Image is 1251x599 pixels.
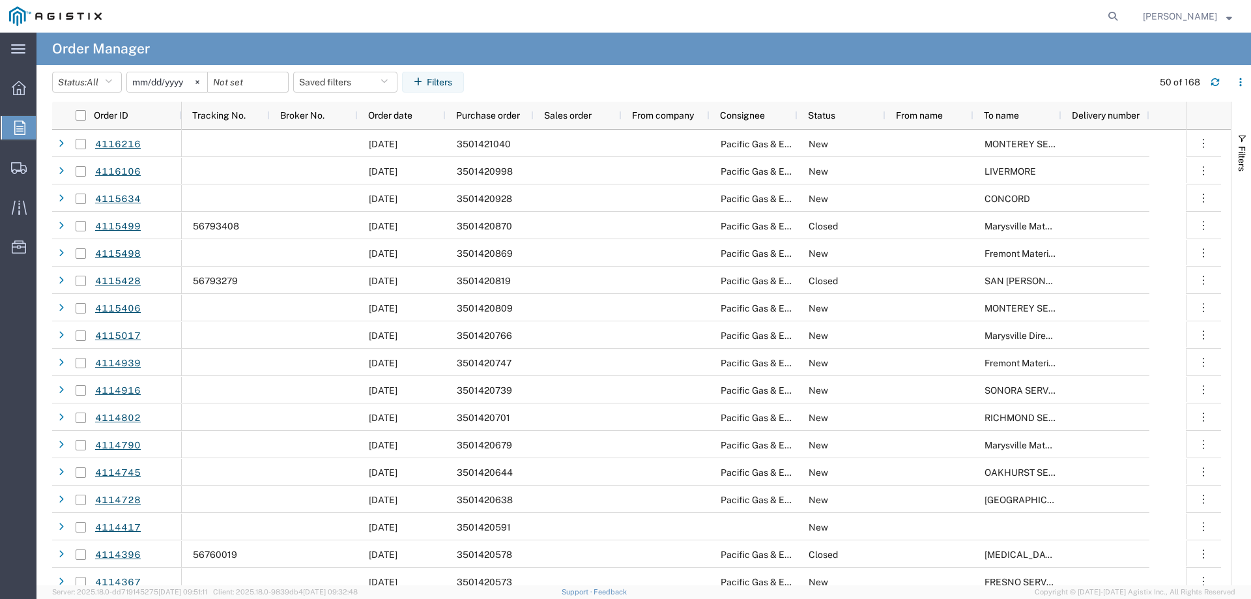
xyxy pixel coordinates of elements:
[985,303,1114,314] span: MONTEREY SERVICE CENTER
[721,276,853,286] span: Pacific Gas & Electric Company
[594,588,627,596] a: Feedback
[985,440,1111,450] span: Marysville Materials Receiving
[94,160,141,183] a: 4116106
[369,440,397,450] span: 09/09/2025
[94,379,141,402] a: 4114916
[193,221,239,231] span: 56793408
[896,110,943,121] span: From name
[457,577,512,587] span: 3501420573
[87,77,98,87] span: All
[809,385,828,396] span: New
[721,385,853,396] span: Pacific Gas & Electric Company
[457,467,513,478] span: 3501420644
[1143,9,1217,23] span: Dave Thomas
[94,516,141,539] a: 4114417
[192,110,246,121] span: Tracking No.
[127,72,207,92] input: Not set
[94,110,128,121] span: Order ID
[809,248,828,259] span: New
[94,188,141,211] a: 4115634
[369,467,397,478] span: 09/09/2025
[809,467,828,478] span: New
[457,495,513,505] span: 3501420638
[809,495,828,505] span: New
[457,221,512,231] span: 3501420870
[632,110,694,121] span: From company
[809,577,828,587] span: New
[809,276,838,286] span: Closed
[369,385,397,396] span: 09/09/2025
[94,434,141,457] a: 4114790
[721,358,853,368] span: Pacific Gas & Electric Company
[985,577,1100,587] span: FRESNO SERVICE CENTER
[369,495,397,505] span: 09/09/2025
[985,166,1036,177] span: LIVERMORE
[809,303,828,314] span: New
[369,358,397,368] span: 09/09/2025
[809,139,828,149] span: New
[457,248,513,259] span: 3501420869
[721,166,853,177] span: Pacific Gas & Electric Company
[985,385,1102,396] span: SONORA SERVICE CENTER
[368,110,412,121] span: Order date
[809,440,828,450] span: New
[985,413,1114,423] span: RICHMOND SERVICE CENTER
[369,221,397,231] span: 09/10/2025
[94,215,141,238] a: 4115499
[720,110,765,121] span: Consignee
[721,440,853,450] span: Pacific Gas & Electric Company
[985,194,1030,204] span: CONCORD
[562,588,594,596] a: Support
[369,139,397,149] span: 09/11/2025
[94,242,141,265] a: 4115498
[94,544,141,566] a: 4114396
[808,110,835,121] span: Status
[721,413,853,423] span: Pacific Gas & Electric Company
[721,549,853,560] span: Pacific Gas & Electric Company
[721,139,853,149] span: Pacific Gas & Electric Company
[369,276,397,286] span: 09/10/2025
[457,139,511,149] span: 3501421040
[457,276,511,286] span: 3501420819
[369,194,397,204] span: 09/10/2025
[208,72,288,92] input: Not set
[809,413,828,423] span: New
[369,330,397,341] span: 09/09/2025
[94,571,141,594] a: 4114367
[544,110,592,121] span: Sales order
[94,133,141,156] a: 4116216
[985,549,1059,560] span: CINNABAR
[369,303,397,314] span: 09/10/2025
[1142,8,1233,24] button: [PERSON_NAME]
[457,440,512,450] span: 3501420679
[1035,587,1235,598] span: Copyright © [DATE]-[DATE] Agistix Inc., All Rights Reserved
[457,166,513,177] span: 3501420998
[94,489,141,512] a: 4114728
[213,588,358,596] span: Client: 2025.18.0-9839db4
[721,248,853,259] span: Pacific Gas & Electric Company
[1237,146,1247,171] span: Filters
[809,358,828,368] span: New
[9,7,102,26] img: logo
[809,221,838,231] span: Closed
[456,110,520,121] span: Purchase order
[809,549,838,560] span: Closed
[985,248,1104,259] span: Fremont Materials Receiving
[94,325,141,347] a: 4115017
[721,303,853,314] span: Pacific Gas & Electric Company
[94,270,141,293] a: 4115428
[457,385,512,396] span: 3501420739
[94,407,141,430] a: 4114802
[809,330,828,341] span: New
[457,330,512,341] span: 3501420766
[193,549,237,560] span: 56760019
[721,194,853,204] span: Pacific Gas & Electric Company
[457,303,513,314] span: 3501420809
[1072,110,1140,121] span: Delivery number
[1160,76,1200,89] div: 50 of 168
[721,221,853,231] span: Pacific Gas & Electric Company
[985,330,1074,341] span: Marysville Direct Ship
[303,588,358,596] span: [DATE] 09:32:48
[94,297,141,320] a: 4115406
[369,522,397,533] span: 09/08/2025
